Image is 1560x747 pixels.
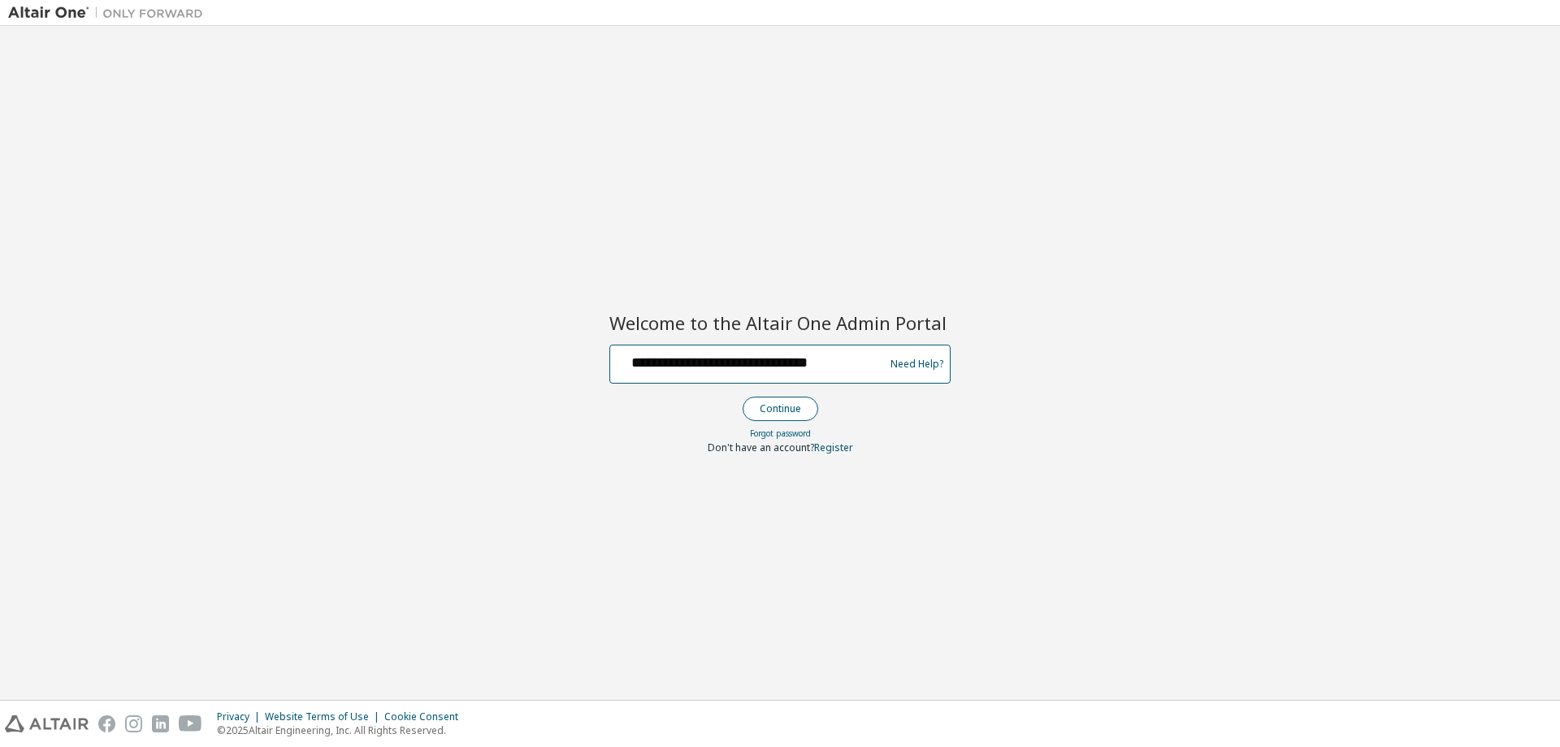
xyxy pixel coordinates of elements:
img: linkedin.svg [152,715,169,732]
h2: Welcome to the Altair One Admin Portal [609,311,951,334]
img: altair_logo.svg [5,715,89,732]
a: Forgot password [750,428,811,439]
img: facebook.svg [98,715,115,732]
a: Register [814,441,853,454]
img: instagram.svg [125,715,142,732]
button: Continue [743,397,818,421]
span: Don't have an account? [708,441,814,454]
a: Need Help? [890,363,943,364]
p: © 2025 Altair Engineering, Inc. All Rights Reserved. [217,723,468,737]
div: Privacy [217,710,265,723]
img: youtube.svg [179,715,202,732]
img: Altair One [8,5,211,21]
div: Cookie Consent [384,710,468,723]
div: Website Terms of Use [265,710,384,723]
